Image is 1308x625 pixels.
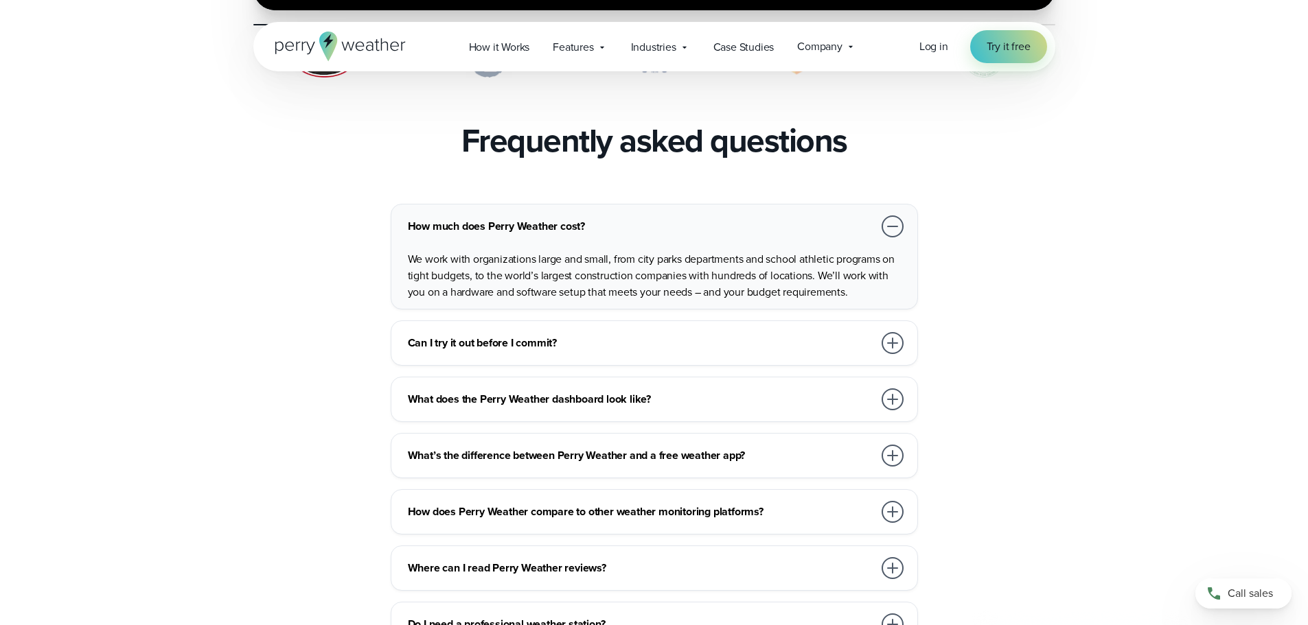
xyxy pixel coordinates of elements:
span: Log in [919,38,948,54]
h3: What’s the difference between Perry Weather and a free weather app? [408,447,873,464]
p: We work with organizations large and small, from city parks departments and school athletic progr... [408,251,906,300]
span: How it Works [469,39,530,56]
h3: What does the Perry Weather dashboard look like? [408,391,873,408]
a: Try it free [970,30,1047,63]
h3: Where can I read Perry Weather reviews? [408,560,873,576]
a: Call sales [1195,578,1292,609]
span: Industries [631,39,676,56]
span: Company [797,38,842,55]
span: Try it free [987,38,1031,55]
h3: How does Perry Weather compare to other weather monitoring platforms? [408,504,873,520]
h3: How much does Perry Weather cost? [408,218,873,235]
span: Features [553,39,593,56]
span: Call sales [1228,585,1273,602]
a: Case Studies [702,33,786,61]
h2: Frequently asked questions [461,121,847,160]
a: How it Works [457,33,542,61]
a: Log in [919,38,948,55]
span: Case Studies [713,39,775,56]
h3: Can I try it out before I commit? [408,335,873,351]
